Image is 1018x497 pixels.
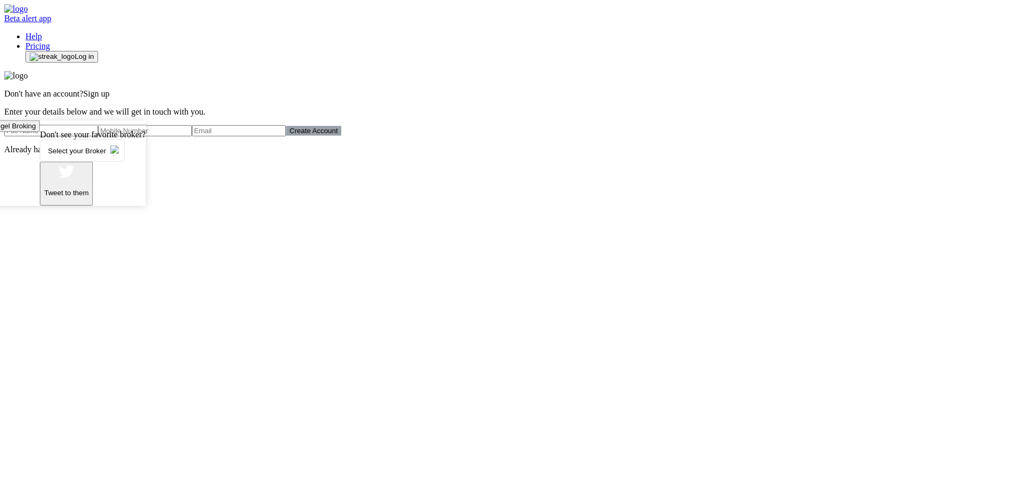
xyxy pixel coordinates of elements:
button: Create Account [286,126,341,136]
button: Tweet to them [40,162,93,206]
a: Help [25,32,42,41]
input: Email [192,125,286,136]
p: Tweet to them [45,189,89,197]
button: streak_logoLog in [25,51,98,63]
button: Select your Brokerdown [40,139,125,162]
span: Log in [75,53,94,61]
img: logo [4,4,28,14]
span: Select your Broker [44,141,110,161]
img: down [110,145,121,156]
span: Beta alert app [4,14,51,23]
img: streak_logo [30,53,75,61]
p: Sign up [4,89,1014,99]
span: Don't have an account? [4,89,83,98]
a: logoBeta alert app [4,14,1014,23]
img: logo [4,71,28,81]
p: Already have an account? [4,145,1014,154]
a: Pricing [25,41,50,50]
div: Don't see your favorite broker? [40,130,146,139]
p: Enter your details below and we will get in touch with you. [4,107,1014,117]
